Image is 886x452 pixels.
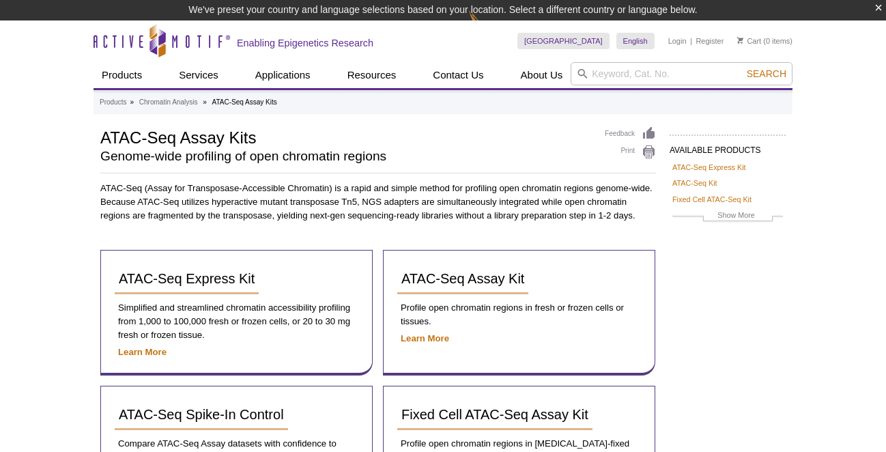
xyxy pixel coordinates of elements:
[339,62,405,88] a: Resources
[743,68,790,80] button: Search
[469,10,505,42] img: Change Here
[397,301,641,328] p: Profile open chromatin regions in fresh or frozen cells or tissues.
[616,33,655,49] a: English
[747,68,786,79] span: Search
[94,62,150,88] a: Products
[571,62,792,85] input: Keyword, Cat. No.
[401,333,449,343] a: Learn More
[672,209,783,225] a: Show More
[605,145,656,160] a: Print
[237,37,373,49] h2: Enabling Epigenetics Research
[668,36,687,46] a: Login
[130,98,134,106] li: »
[212,98,277,106] li: ATAC-Seq Assay Kits
[672,161,746,173] a: ATAC-Seq Express Kit
[100,126,591,147] h1: ATAC-Seq Assay Kits
[139,96,198,109] a: Chromatin Analysis
[119,407,284,422] span: ATAC-Seq Spike-In Control
[737,37,743,44] img: Your Cart
[100,150,591,163] h2: Genome-wide profiling of open chromatin regions
[425,62,491,88] a: Contact Us
[401,407,588,422] span: Fixed Cell ATAC-Seq Assay Kit
[115,264,259,294] a: ATAC-Seq Express Kit
[672,177,717,189] a: ATAC-Seq Kit
[397,400,592,430] a: Fixed Cell ATAC-Seq Assay Kit
[696,36,724,46] a: Register
[115,400,288,430] a: ATAC-Seq Spike-In Control
[401,271,524,286] span: ATAC-Seq Assay Kit
[670,135,786,159] h2: AVAILABLE PRODUCTS
[171,62,227,88] a: Services
[203,98,207,106] li: »
[517,33,610,49] a: [GEOGRAPHIC_DATA]
[737,36,761,46] a: Cart
[247,62,319,88] a: Applications
[397,264,528,294] a: ATAC-Seq Assay Kit
[605,126,656,141] a: Feedback
[672,193,752,206] a: Fixed Cell ATAC-Seq Kit
[737,33,792,49] li: (0 items)
[115,301,358,342] p: Simplified and streamlined chromatin accessibility profiling from 1,000 to 100,000 fresh or froze...
[513,62,571,88] a: About Us
[119,271,255,286] span: ATAC-Seq Express Kit
[118,347,167,357] a: Learn More
[690,33,692,49] li: |
[100,182,656,223] p: ATAC-Seq (Assay for Transposase-Accessible Chromatin) is a rapid and simple method for profiling ...
[100,96,126,109] a: Products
